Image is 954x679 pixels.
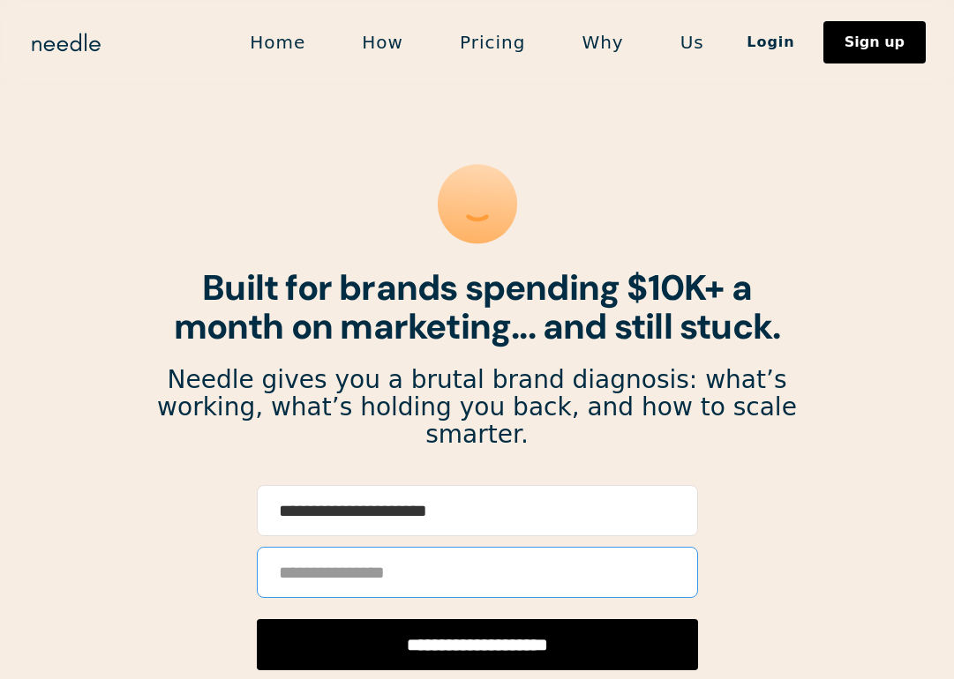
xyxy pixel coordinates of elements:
[156,367,799,448] p: Needle gives you a brutal brand diagnosis: what’s working, what’s holding you back, and how to sc...
[823,21,926,63] a: Sign up
[174,265,781,349] strong: Built for brands spending $10K+ a month on marketing... and still stuck.
[222,24,334,61] a: Home
[432,24,553,61] a: Pricing
[845,35,905,49] div: Sign up
[257,485,698,670] form: Email Form
[718,27,823,57] a: Login
[652,24,732,61] a: Us
[334,24,432,61] a: How
[553,24,651,61] a: Why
